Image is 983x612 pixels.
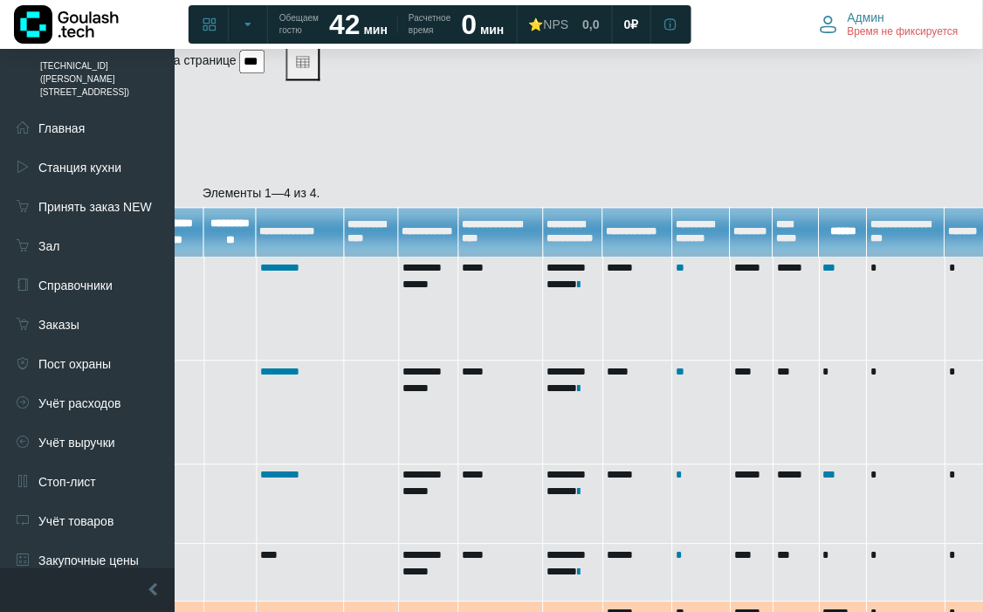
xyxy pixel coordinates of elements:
strong: 42 [329,9,361,40]
strong: 0 [462,9,478,40]
span: 0,0 [582,17,599,32]
img: Логотип компании Goulash.tech [14,5,119,44]
div: ⭐ [529,17,569,32]
span: Обещаем гостю [279,12,319,37]
span: мин [364,23,388,37]
span: 0 [624,17,631,32]
span: Админ [848,10,885,25]
span: ₽ [631,17,639,32]
a: 0 ₽ [614,9,650,40]
span: Расчетное время [409,12,450,37]
button: Админ Время не фиксируется [809,6,969,43]
a: Обещаем гостю 42 мин Расчетное время 0 мин [269,9,515,40]
span: Время не фиксируется [848,25,959,39]
a: ⭐NPS 0,0 [519,9,610,40]
span: NPS [544,17,569,31]
span: мин [480,23,504,37]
